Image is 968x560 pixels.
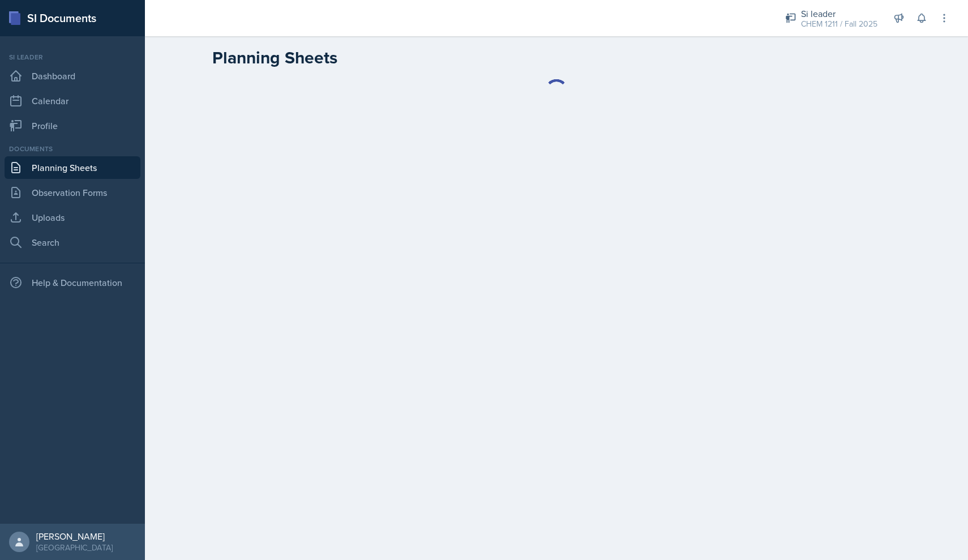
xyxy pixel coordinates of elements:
div: [PERSON_NAME] [36,531,113,542]
div: Si leader [5,52,140,62]
a: Observation Forms [5,181,140,204]
a: Dashboard [5,65,140,87]
a: Calendar [5,89,140,112]
div: Help & Documentation [5,271,140,294]
h2: Planning Sheets [212,48,337,68]
a: Profile [5,114,140,137]
a: Uploads [5,206,140,229]
div: Si leader [801,7,877,20]
div: CHEM 1211 / Fall 2025 [801,18,877,30]
a: Search [5,231,140,254]
div: Documents [5,144,140,154]
div: [GEOGRAPHIC_DATA] [36,542,113,553]
a: Planning Sheets [5,156,140,179]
